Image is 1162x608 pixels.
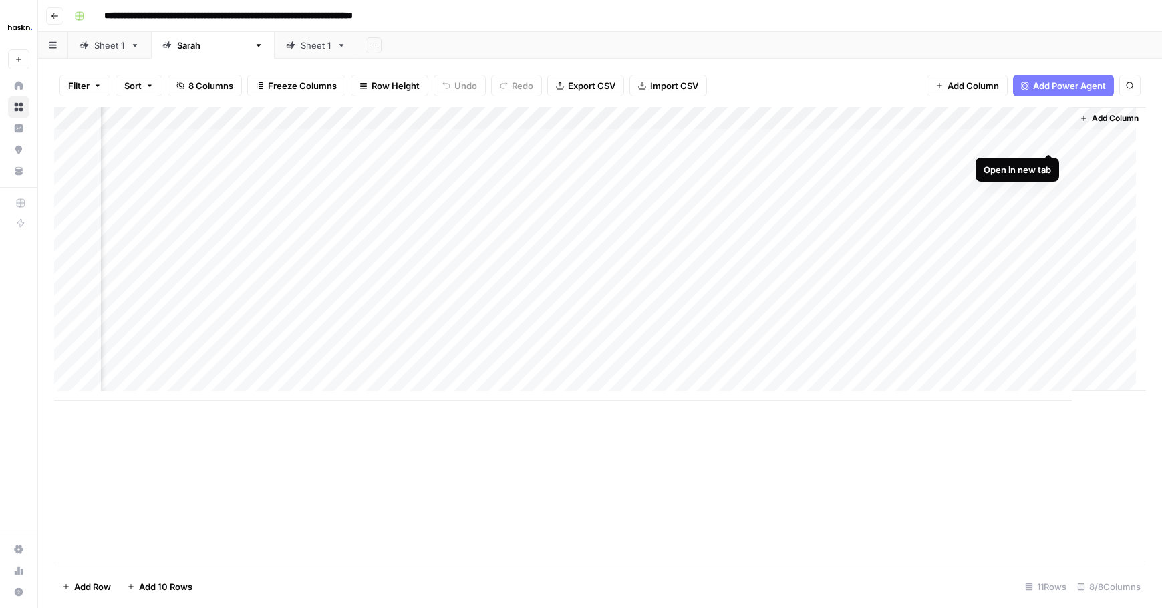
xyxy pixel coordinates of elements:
[568,79,615,92] span: Export CSV
[512,79,533,92] span: Redo
[8,11,29,44] button: Workspace: Haskn
[8,96,29,118] a: Browse
[1020,576,1072,597] div: 11 Rows
[139,580,192,593] span: Add 10 Rows
[547,75,624,96] button: Export CSV
[68,32,151,59] a: Sheet 1
[629,75,707,96] button: Import CSV
[351,75,428,96] button: Row Height
[1013,75,1114,96] button: Add Power Agent
[177,39,249,52] div: [PERSON_NAME]
[54,576,119,597] button: Add Row
[116,75,162,96] button: Sort
[8,560,29,581] a: Usage
[8,75,29,96] a: Home
[8,539,29,560] a: Settings
[454,79,477,92] span: Undo
[434,75,486,96] button: Undo
[984,163,1051,176] div: Open in new tab
[372,79,420,92] span: Row Height
[8,118,29,139] a: Insights
[188,79,233,92] span: 8 Columns
[927,75,1008,96] button: Add Column
[1033,79,1106,92] span: Add Power Agent
[650,79,698,92] span: Import CSV
[68,79,90,92] span: Filter
[1072,576,1146,597] div: 8/8 Columns
[119,576,200,597] button: Add 10 Rows
[275,32,357,59] a: Sheet 1
[491,75,542,96] button: Redo
[301,39,331,52] div: Sheet 1
[8,581,29,603] button: Help + Support
[168,75,242,96] button: 8 Columns
[247,75,345,96] button: Freeze Columns
[8,160,29,182] a: Your Data
[59,75,110,96] button: Filter
[1092,112,1139,124] span: Add Column
[8,139,29,160] a: Opportunities
[8,15,32,39] img: Haskn Logo
[268,79,337,92] span: Freeze Columns
[151,32,275,59] a: [PERSON_NAME]
[74,580,111,593] span: Add Row
[948,79,999,92] span: Add Column
[1074,110,1144,127] button: Add Column
[94,39,125,52] div: Sheet 1
[124,79,142,92] span: Sort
